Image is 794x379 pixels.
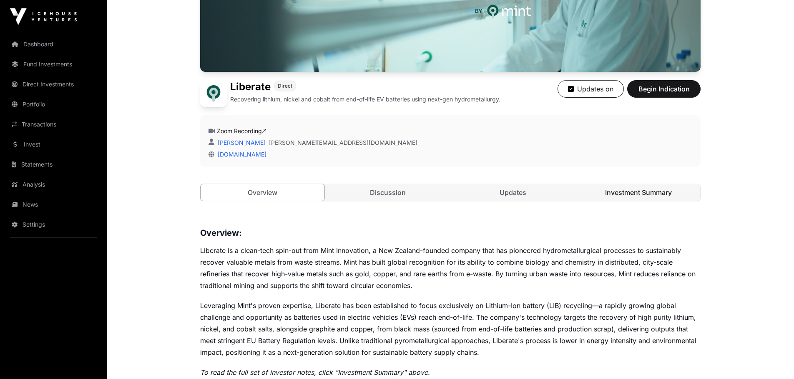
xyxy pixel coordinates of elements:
[451,184,575,201] a: Updates
[200,184,325,201] a: Overview
[7,55,100,73] a: Fund Investments
[269,139,417,147] a: [PERSON_NAME][EMAIL_ADDRESS][DOMAIN_NAME]
[230,95,500,104] p: Recovering lithium, nickel and cobalt from end-of-life EV batteries using next-gen hydrometallurgy.
[558,80,624,98] button: Updates on
[752,339,794,379] iframe: Chat Widget
[326,184,450,201] a: Discussion
[200,226,701,240] h3: Overview:
[214,151,266,158] a: [DOMAIN_NAME]
[200,368,430,376] em: To read the full set of investor notes, click "Investment Summary" above.
[278,83,292,89] span: Direct
[10,8,77,25] img: Icehouse Ventures Logo
[7,35,100,53] a: Dashboard
[217,127,266,134] a: Zoom Recording
[7,215,100,234] a: Settings
[638,84,690,94] span: Begin Indication
[627,88,701,97] a: Begin Indication
[7,155,100,174] a: Statements
[7,195,100,214] a: News
[7,135,100,154] a: Invest
[200,80,227,107] img: Liberate
[7,175,100,194] a: Analysis
[201,184,700,201] nav: Tabs
[577,184,701,201] a: Investment Summary
[7,75,100,93] a: Direct Investments
[7,95,100,114] a: Portfolio
[7,115,100,134] a: Transactions
[216,139,266,146] a: [PERSON_NAME]
[627,80,701,98] button: Begin Indication
[200,245,701,291] p: Liberate is a clean-tech spin-out from Mint Innovation, a New Zealand-founded company that has pi...
[200,300,701,358] p: Leveraging Mint's proven expertise, Liberate has been established to focus exclusively on Lithium...
[230,80,271,93] h1: Liberate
